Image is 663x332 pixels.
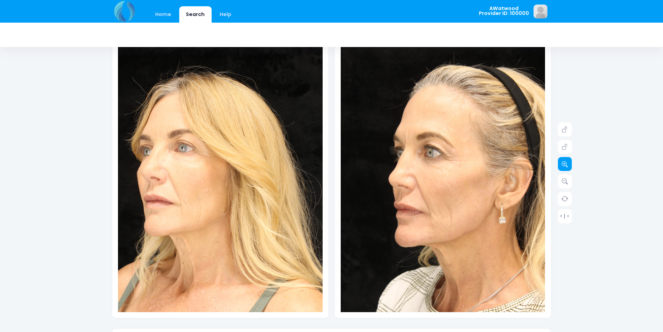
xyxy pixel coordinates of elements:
a: > | < [558,209,572,223]
a: Search [179,6,212,23]
a: Home [149,6,178,23]
a: Help [213,6,238,23]
img: image [534,5,547,18]
span: AWatwood Provider ID: 100000 [479,6,529,16]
